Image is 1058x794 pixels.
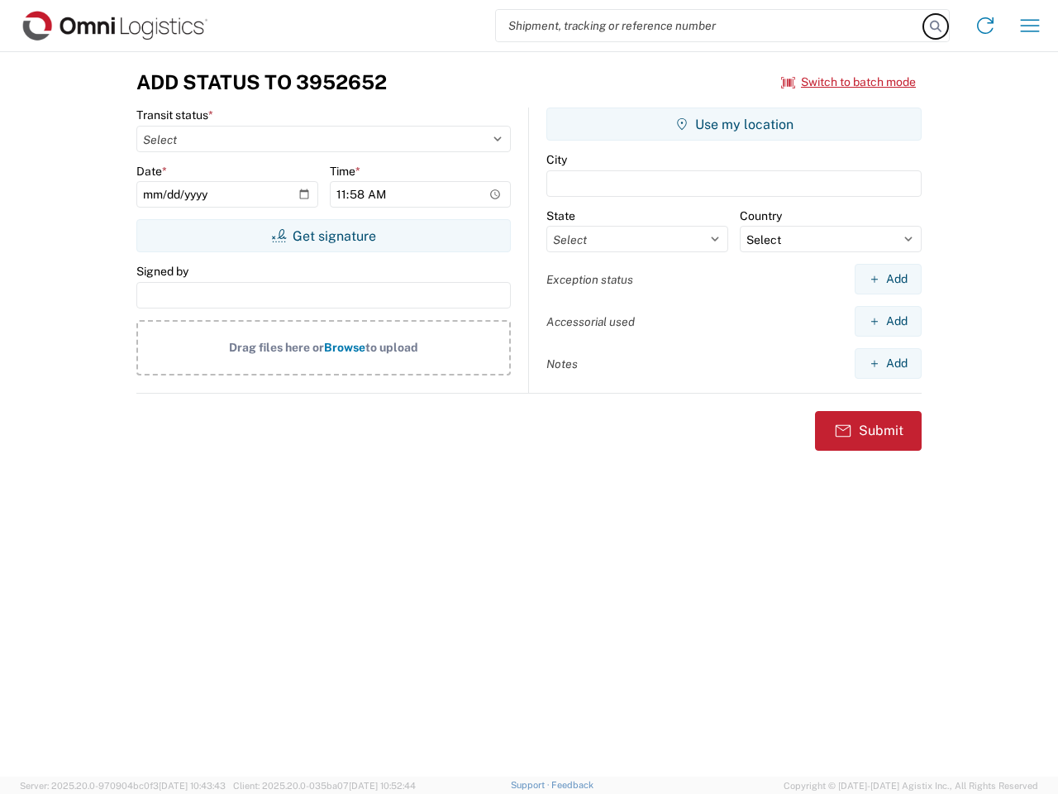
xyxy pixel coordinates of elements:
[159,781,226,791] span: [DATE] 10:43:43
[365,341,418,354] span: to upload
[136,108,213,122] label: Transit status
[349,781,416,791] span: [DATE] 10:52:44
[855,264,922,294] button: Add
[20,781,226,791] span: Server: 2025.20.0-970904bc0f3
[229,341,324,354] span: Drag files here or
[551,780,593,790] a: Feedback
[496,10,924,41] input: Shipment, tracking or reference number
[855,348,922,379] button: Add
[815,411,922,451] button: Submit
[330,164,360,179] label: Time
[136,70,387,94] h3: Add Status to 3952652
[546,208,575,223] label: State
[136,164,167,179] label: Date
[855,306,922,337] button: Add
[740,208,782,223] label: Country
[136,219,511,252] button: Get signature
[511,780,552,790] a: Support
[546,272,633,287] label: Exception status
[546,108,922,141] button: Use my location
[784,778,1038,793] span: Copyright © [DATE]-[DATE] Agistix Inc., All Rights Reserved
[546,152,567,167] label: City
[546,356,578,371] label: Notes
[233,781,416,791] span: Client: 2025.20.0-035ba07
[324,341,365,354] span: Browse
[781,69,916,96] button: Switch to batch mode
[136,264,188,279] label: Signed by
[546,314,635,329] label: Accessorial used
